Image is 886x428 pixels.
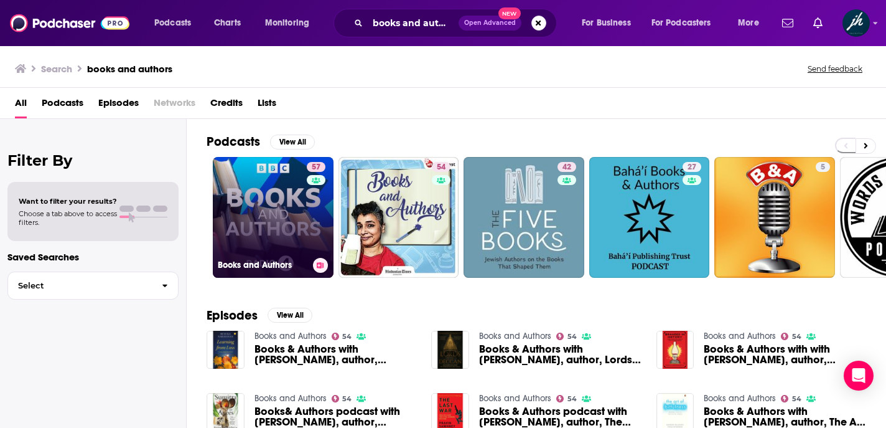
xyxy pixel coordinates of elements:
button: View All [268,308,312,323]
a: 54 [338,157,459,278]
a: 27 [589,157,710,278]
a: Books and Authors [254,393,327,404]
a: 54 [332,333,352,340]
span: Charts [214,14,241,32]
a: 42 [557,162,576,172]
img: User Profile [842,9,870,37]
span: For Business [582,14,631,32]
a: 54 [332,395,352,402]
a: Books and Authors [479,331,551,341]
input: Search podcasts, credits, & more... [368,13,459,33]
span: New [498,7,521,19]
a: Books & Authors podcast with Pravin Sawhney, author, The Last War [479,406,641,427]
div: Search podcasts, credits, & more... [345,9,569,37]
img: Books & Authors with with Ramya Ramamurthy, author, Branded In History [656,331,694,369]
span: 54 [792,334,801,340]
a: Books and Authors [479,393,551,404]
h2: Episodes [207,308,258,323]
h2: Podcasts [207,134,260,150]
span: 54 [342,396,352,402]
span: Open Advanced [464,20,516,26]
a: Books & Authors with Anirudh Kanisetti, author, Lords of the Deccan [479,344,641,365]
a: Show notifications dropdown [777,12,798,34]
img: Podchaser - Follow, Share and Rate Podcasts [10,11,129,35]
span: Networks [154,93,195,118]
button: Send feedback [804,64,866,74]
span: 42 [562,161,571,174]
a: 54 [556,333,577,340]
a: Books& Authors podcast with Seema Chishti, author, Sumitra and Anees [254,406,417,427]
span: 57 [312,161,320,174]
button: open menu [146,13,207,33]
a: 54 [556,395,577,402]
a: Books and Authors [704,393,776,404]
span: Want to filter your results? [19,197,117,206]
span: 27 [688,161,696,174]
img: Books & Authors with Anirudh Kanisetti, author, Lords of the Deccan [431,331,469,369]
a: 57Books and Authors [213,157,333,278]
span: Books & Authors with [PERSON_NAME], author, Lords of the Deccan [479,344,641,365]
button: Show profile menu [842,9,870,37]
a: Podcasts [42,93,83,118]
button: open menu [573,13,646,33]
a: 54 [781,333,801,340]
span: 54 [567,334,577,340]
a: 54 [432,162,450,172]
a: 57 [307,162,325,172]
button: open menu [729,13,775,33]
a: Charts [206,13,248,33]
a: 5 [816,162,830,172]
button: Open AdvancedNew [459,16,521,31]
h3: books and authors [87,63,172,75]
a: Show notifications dropdown [808,12,828,34]
span: Logged in as JHPublicRelations [842,9,870,37]
a: EpisodesView All [207,308,312,323]
button: Select [7,272,179,300]
span: Books & Authors podcast with [PERSON_NAME], author, The Last War [479,406,641,427]
p: Saved Searches [7,251,179,263]
a: Books and Authors [254,331,327,341]
span: 5 [821,161,825,174]
button: open menu [256,13,325,33]
span: Books & Authors with [PERSON_NAME], author, The Art of Bitfulness [704,406,866,427]
img: Books & Authors with Renuka Narayanan, author, Learning from Loss [207,331,245,369]
span: 54 [792,396,801,402]
a: Books & Authors with with Ramya Ramamurthy, author, Branded In History [704,344,866,365]
a: 27 [683,162,701,172]
h2: Filter By [7,151,179,169]
a: All [15,93,27,118]
a: Books and Authors [704,331,776,341]
div: Open Intercom Messenger [844,361,874,391]
span: Books & Authors with [PERSON_NAME], author, Learning from Loss [254,344,417,365]
button: View All [270,135,315,150]
a: Episodes [98,93,139,118]
a: Books & Authors with Renuka Narayanan, author, Learning from Loss [254,344,417,365]
span: For Podcasters [651,14,711,32]
span: 54 [567,396,577,402]
span: Choose a tab above to access filters. [19,209,117,227]
span: 54 [342,334,352,340]
span: 54 [437,161,445,174]
span: Monitoring [265,14,309,32]
a: PodcastsView All [207,134,315,150]
a: 5 [714,157,835,278]
button: open menu [643,13,729,33]
a: Credits [210,93,243,118]
span: Books & Authors with with [PERSON_NAME], author, Branded In History [704,344,866,365]
a: 42 [464,157,584,278]
span: Books& Authors podcast with [PERSON_NAME], author, [PERSON_NAME] and [PERSON_NAME] [254,406,417,427]
span: Podcasts [154,14,191,32]
a: Books & Authors with Tanuj Bhojwani, author, The Art of Bitfulness [704,406,866,427]
a: Lists [258,93,276,118]
span: Select [8,282,152,290]
h3: Books and Authors [218,260,308,270]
